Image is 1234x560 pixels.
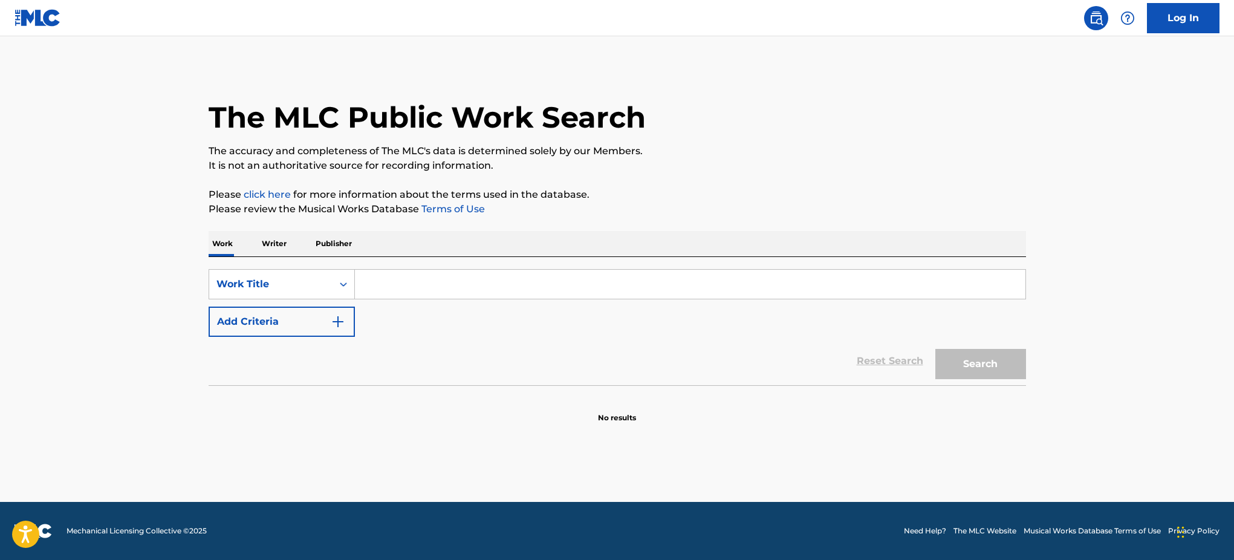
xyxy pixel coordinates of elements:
[1089,11,1103,25] img: search
[1168,526,1219,536] a: Privacy Policy
[598,398,636,423] p: No results
[1024,526,1161,536] a: Musical Works Database Terms of Use
[1120,11,1135,25] img: help
[1084,6,1108,30] a: Public Search
[419,203,485,215] a: Terms of Use
[312,231,356,256] p: Publisher
[67,526,207,536] span: Mechanical Licensing Collective © 2025
[1147,3,1219,33] a: Log In
[209,187,1026,202] p: Please for more information about the terms used in the database.
[904,526,946,536] a: Need Help?
[953,526,1016,536] a: The MLC Website
[244,189,291,200] a: click here
[209,269,1026,385] form: Search Form
[209,231,236,256] p: Work
[1177,514,1184,550] div: Drag
[15,524,52,538] img: logo
[209,144,1026,158] p: The accuracy and completeness of The MLC's data is determined solely by our Members.
[331,314,345,329] img: 9d2ae6d4665cec9f34b9.svg
[209,99,646,135] h1: The MLC Public Work Search
[216,277,325,291] div: Work Title
[209,158,1026,173] p: It is not an authoritative source for recording information.
[1115,6,1140,30] div: Help
[258,231,290,256] p: Writer
[15,9,61,27] img: MLC Logo
[209,202,1026,217] p: Please review the Musical Works Database
[209,307,355,337] button: Add Criteria
[1174,502,1234,560] iframe: Chat Widget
